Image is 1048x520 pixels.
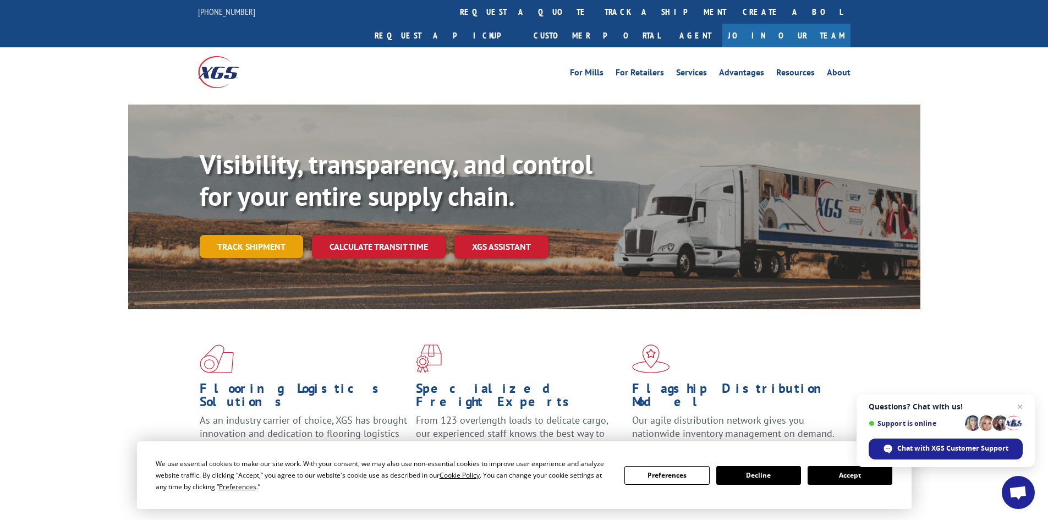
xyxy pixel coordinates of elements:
p: From 123 overlength loads to delicate cargo, our experienced staff knows the best way to move you... [416,414,624,463]
a: Track shipment [200,235,303,258]
button: Preferences [624,466,709,485]
a: Services [676,68,707,80]
span: Questions? Chat with us! [869,402,1023,411]
a: Calculate transit time [312,235,446,259]
a: XGS ASSISTANT [454,235,548,259]
img: xgs-icon-total-supply-chain-intelligence-red [200,344,234,373]
a: Open chat [1002,476,1035,509]
img: xgs-icon-focused-on-flooring-red [416,344,442,373]
a: About [827,68,851,80]
button: Accept [808,466,892,485]
span: Chat with XGS Customer Support [897,444,1008,453]
h1: Flagship Distribution Model [632,382,840,414]
a: Customer Portal [525,24,668,47]
span: Support is online [869,419,961,428]
b: Visibility, transparency, and control for your entire supply chain. [200,147,592,213]
a: For Retailers [616,68,664,80]
button: Decline [716,466,801,485]
span: As an industry carrier of choice, XGS has brought innovation and dedication to flooring logistics... [200,414,407,453]
h1: Flooring Logistics Solutions [200,382,408,414]
a: Agent [668,24,722,47]
h1: Specialized Freight Experts [416,382,624,414]
a: For Mills [570,68,603,80]
a: Advantages [719,68,764,80]
div: Cookie Consent Prompt [137,441,912,509]
a: Join Our Team [722,24,851,47]
a: Resources [776,68,815,80]
span: Cookie Policy [440,470,480,480]
span: Preferences [219,482,256,491]
a: [PHONE_NUMBER] [198,6,255,17]
span: Chat with XGS Customer Support [869,439,1023,459]
img: xgs-icon-flagship-distribution-model-red [632,344,670,373]
div: We use essential cookies to make our site work. With your consent, we may also use non-essential ... [156,458,611,492]
span: Our agile distribution network gives you nationwide inventory management on demand. [632,414,835,440]
a: Request a pickup [366,24,525,47]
